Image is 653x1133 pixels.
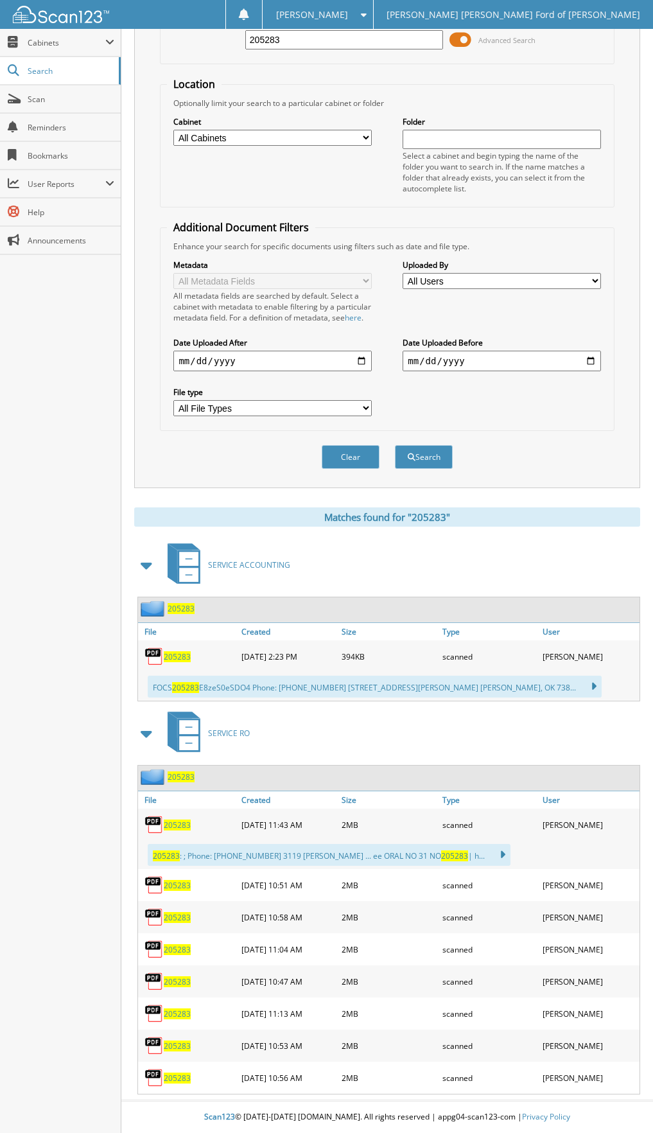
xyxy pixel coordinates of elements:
span: User Reports [28,179,105,189]
a: 205283 [168,603,195,614]
span: Cabinets [28,37,105,48]
label: Date Uploaded After [173,337,371,348]
img: PDF.png [144,908,164,927]
div: [DATE] 11:43 AM [238,812,338,838]
a: 205283 [164,944,191,955]
img: PDF.png [144,1068,164,1087]
div: scanned [439,936,539,962]
label: Metadata [173,259,371,270]
div: 2MB [338,936,439,962]
span: 205283 [153,850,180,861]
a: 205283 [164,912,191,923]
a: Type [439,791,539,809]
a: File [138,623,238,640]
a: 205283 [164,651,191,662]
img: PDF.png [144,815,164,834]
label: Folder [403,116,600,127]
div: scanned [439,812,539,838]
img: folder2.png [141,601,168,617]
button: Clear [322,445,379,469]
label: Date Uploaded Before [403,337,600,348]
label: Uploaded By [403,259,600,270]
div: Optionally limit your search to a particular cabinet or folder [167,98,607,109]
a: Size [338,623,439,640]
span: 205283 [172,682,199,693]
span: Search [28,66,112,76]
div: Matches found for "205283" [134,507,640,527]
div: scanned [439,1065,539,1091]
a: 205283 [164,1041,191,1051]
div: scanned [439,1033,539,1058]
span: Scan [28,94,114,105]
a: Privacy Policy [522,1111,570,1122]
iframe: Chat Widget [589,1071,653,1133]
a: 205283 [168,771,195,782]
div: scanned [439,969,539,994]
div: FOCS E8zeS0eSDO4 Phone: [PHONE_NUMBER] [STREET_ADDRESS][PERSON_NAME] [PERSON_NAME], OK 738... [148,676,602,698]
span: 205283 [164,1008,191,1019]
div: scanned [439,904,539,930]
a: Created [238,791,338,809]
img: PDF.png [144,972,164,991]
legend: Location [167,77,222,91]
div: 2MB [338,904,439,930]
span: [PERSON_NAME] [276,11,348,19]
div: 2MB [338,969,439,994]
a: Created [238,623,338,640]
div: Select a cabinet and begin typing the name of the folder you want to search in. If the name match... [403,150,600,194]
div: [DATE] 11:13 AM [238,1001,338,1026]
label: Cabinet [173,116,371,127]
a: File [138,791,238,809]
a: User [539,623,640,640]
img: PDF.png [144,940,164,959]
div: [PERSON_NAME] [539,1033,640,1058]
div: [PERSON_NAME] [539,644,640,669]
img: PDF.png [144,875,164,895]
div: [DATE] 10:56 AM [238,1065,338,1091]
div: [DATE] 10:51 AM [238,872,338,898]
div: [DATE] 10:53 AM [238,1033,338,1058]
img: scan123-logo-white.svg [13,6,109,23]
input: end [403,351,600,371]
span: Announcements [28,235,114,246]
a: 205283 [164,976,191,987]
span: Scan123 [204,1111,235,1122]
div: : ; Phone: [PHONE_NUMBER] 3119 [PERSON_NAME] ... ee ORAL NO 31 NO | h... [148,844,510,866]
div: 2MB [338,1033,439,1058]
div: [PERSON_NAME] [539,872,640,898]
div: [PERSON_NAME] [539,904,640,930]
span: SERVICE ACCOUNTING [208,559,290,570]
div: [PERSON_NAME] [539,1065,640,1091]
a: 205283 [164,1073,191,1084]
div: 2MB [338,812,439,838]
img: PDF.png [144,647,164,666]
div: © [DATE]-[DATE] [DOMAIN_NAME]. All rights reserved | appg04-scan123-com | [121,1102,653,1133]
span: 205283 [164,880,191,891]
div: scanned [439,1001,539,1026]
div: [PERSON_NAME] [539,936,640,962]
div: 2MB [338,872,439,898]
a: Type [439,623,539,640]
span: Help [28,207,114,218]
button: Search [395,445,453,469]
a: SERVICE RO [160,708,250,759]
input: start [173,351,371,371]
a: Size [338,791,439,809]
div: 394KB [338,644,439,669]
span: SERVICE RO [208,728,250,739]
a: 205283 [164,820,191,830]
div: [DATE] 11:04 AM [238,936,338,962]
div: [DATE] 10:58 AM [238,904,338,930]
div: [DATE] 10:47 AM [238,969,338,994]
div: [PERSON_NAME] [539,1001,640,1026]
img: PDF.png [144,1004,164,1023]
a: User [539,791,640,809]
div: All metadata fields are searched by default. Select a cabinet with metadata to enable filtering b... [173,290,371,323]
div: scanned [439,644,539,669]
